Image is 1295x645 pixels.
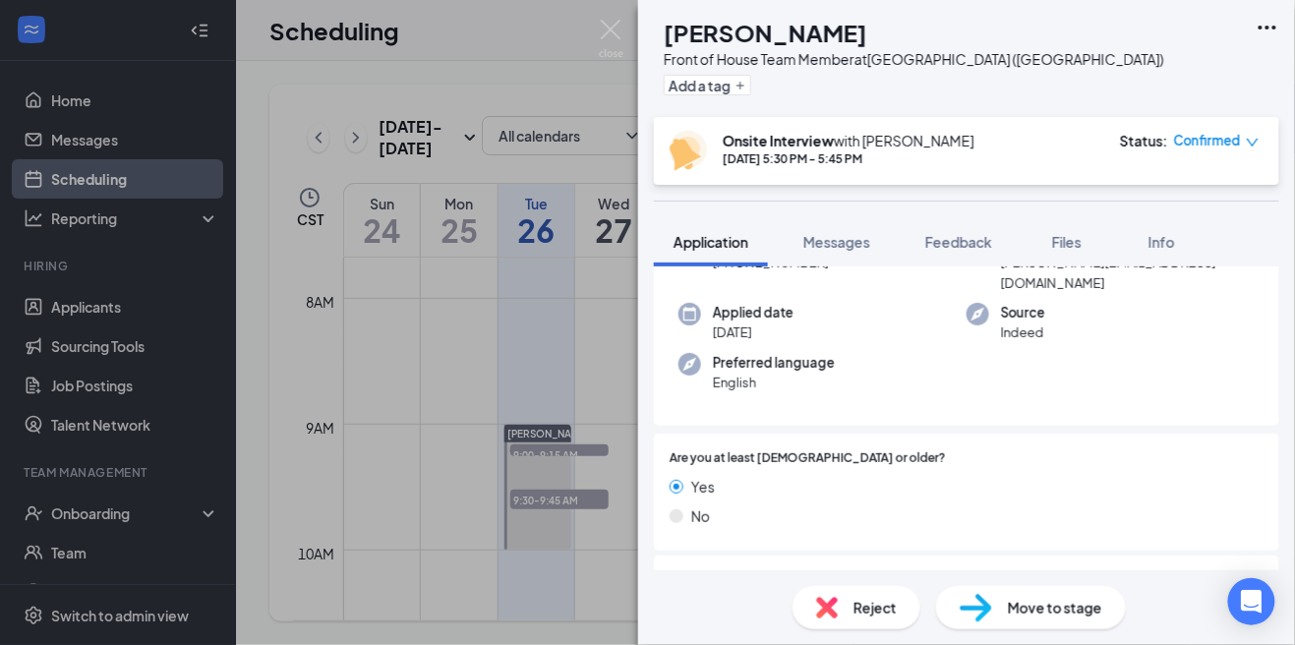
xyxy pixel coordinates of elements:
div: Status : [1120,131,1168,150]
span: Application [674,233,748,251]
div: with [PERSON_NAME] [723,131,974,150]
span: No [691,505,710,527]
span: Confirmed [1174,131,1241,150]
span: Applied date [713,303,794,322]
span: down [1246,136,1260,149]
svg: Plus [735,80,746,91]
div: [DATE] 5:30 PM - 5:45 PM [723,150,974,167]
span: Files [1052,233,1082,251]
span: Source [1001,303,1045,322]
div: Open Intercom Messenger [1228,578,1275,625]
span: English [713,373,835,392]
span: Info [1148,233,1175,251]
span: Reject [854,597,897,618]
span: Yes [691,476,715,498]
span: Feedback [925,233,992,251]
svg: Ellipses [1256,16,1279,39]
b: Onsite Interview [723,132,834,149]
span: [DATE] [713,322,794,342]
span: Indeed [1001,322,1045,342]
span: Preferred language [713,353,835,373]
button: PlusAdd a tag [664,75,751,95]
h1: [PERSON_NAME] [664,16,867,49]
span: Are you at least [DEMOGRAPHIC_DATA] or older? [670,449,946,468]
span: [PERSON_NAME][EMAIL_ADDRESS][DOMAIN_NAME] [1001,253,1255,293]
span: Messages [803,233,870,251]
span: Move to stage [1008,597,1102,618]
div: Front of House Team Member at [GEOGRAPHIC_DATA] ([GEOGRAPHIC_DATA]) [664,49,1164,69]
